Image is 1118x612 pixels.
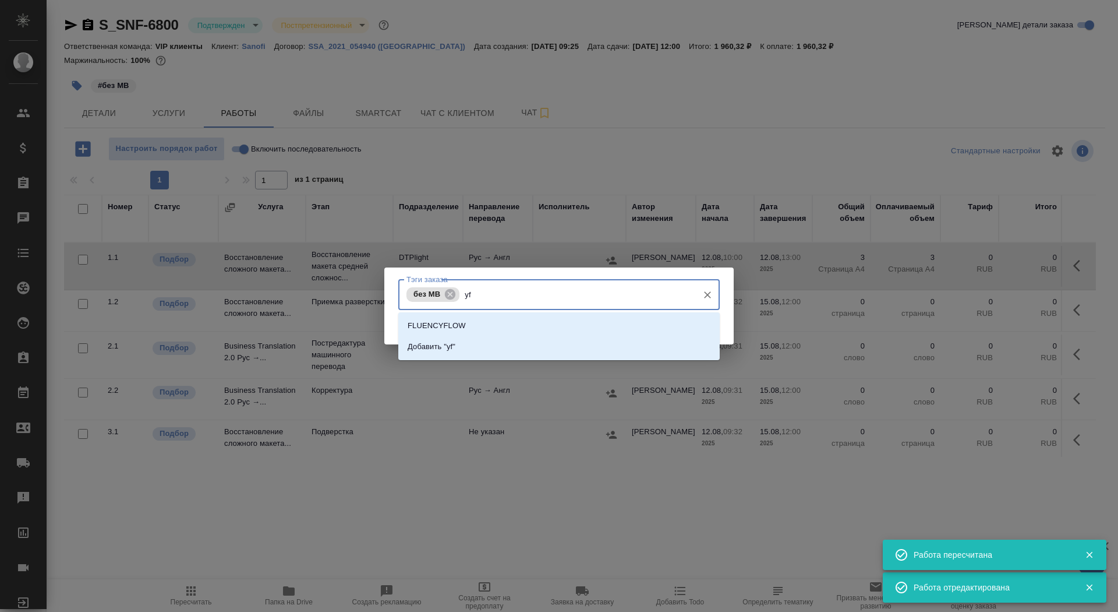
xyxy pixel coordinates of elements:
[406,290,447,298] span: без МВ
[1077,582,1101,593] button: Закрыть
[914,549,1067,561] div: Работа пересчитана
[699,287,716,303] button: Очистить
[408,341,455,353] p: Добавить "yf"
[914,582,1067,593] div: Работа отредактирована
[408,320,466,332] p: FLUENCYFLOW
[1077,550,1101,560] button: Закрыть
[406,287,459,302] div: без МВ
